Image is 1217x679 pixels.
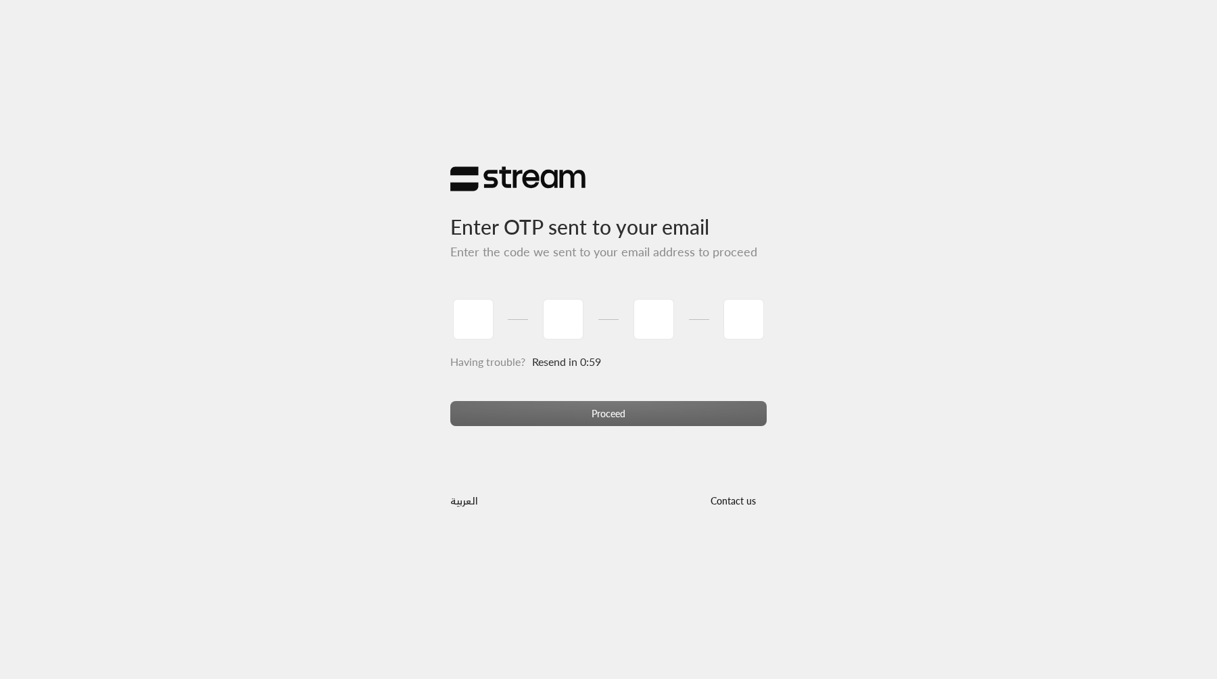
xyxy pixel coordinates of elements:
h5: Enter the code we sent to your email address to proceed [450,245,767,260]
button: Contact us [699,488,767,513]
h3: Enter OTP sent to your email [450,192,767,239]
a: العربية [450,488,478,513]
img: Stream Logo [450,166,586,192]
a: Contact us [699,495,767,507]
span: Having trouble? [450,355,525,368]
span: Resend in 0:59 [532,355,601,368]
